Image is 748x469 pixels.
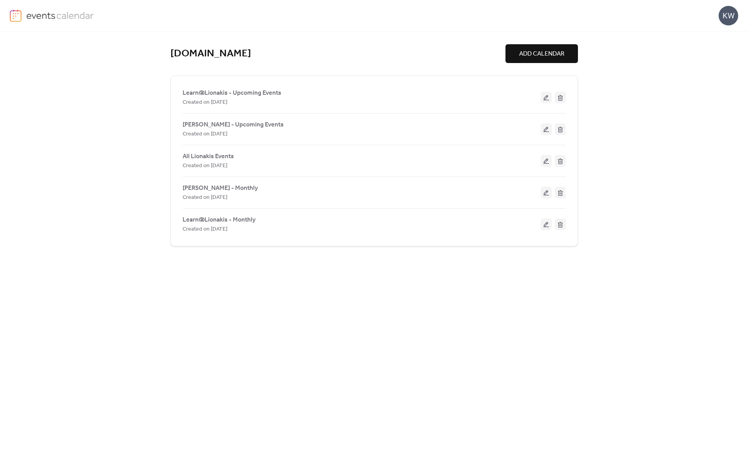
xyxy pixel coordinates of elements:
button: ADD CALENDAR [505,44,578,63]
a: [PERSON_NAME] - Upcoming Events [183,123,284,127]
span: [PERSON_NAME] - Monthly [183,184,258,193]
span: Learn@Lionakis - Upcoming Events [183,88,281,98]
a: [DOMAIN_NAME] [170,47,251,60]
span: [PERSON_NAME] - Upcoming Events [183,120,284,130]
span: Created on [DATE] [183,193,227,202]
span: ADD CALENDAR [519,49,564,59]
a: [PERSON_NAME] - Monthly [183,186,258,190]
span: All Lionakis Events [183,152,234,161]
a: Learn@Lionakis - Upcoming Events [183,91,281,95]
span: Created on [DATE] [183,130,227,139]
a: All Lionakis Events [183,154,234,159]
span: Created on [DATE] [183,98,227,107]
span: Created on [DATE] [183,225,227,234]
img: logo [10,9,22,22]
span: Learn@Lionakis - Monthly [183,215,255,225]
span: Created on [DATE] [183,161,227,171]
img: logo-type [26,9,94,21]
a: Learn@Lionakis - Monthly [183,218,255,222]
div: KW [719,6,738,25]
